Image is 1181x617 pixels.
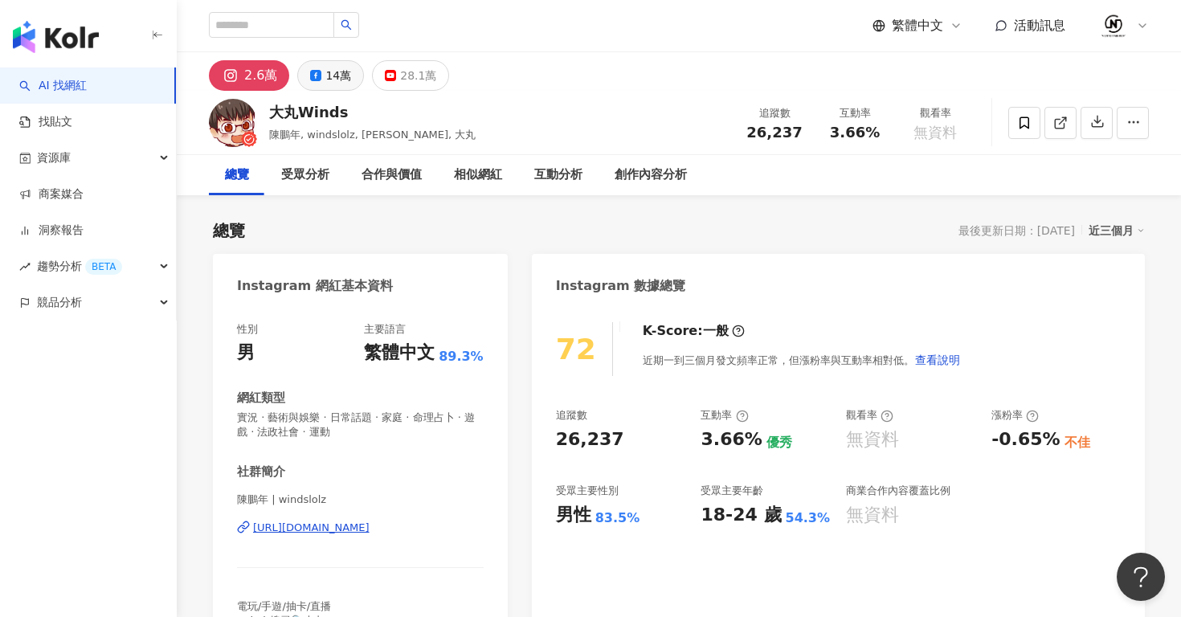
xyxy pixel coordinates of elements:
[556,427,624,452] div: 26,237
[914,344,961,376] button: 查看說明
[846,427,899,452] div: 無資料
[846,503,899,528] div: 無資料
[341,19,352,31] span: search
[556,484,619,498] div: 受眾主要性別
[19,186,84,202] a: 商案媒合
[237,464,285,480] div: 社群簡介
[991,408,1039,423] div: 漲粉率
[595,509,640,527] div: 83.5%
[915,353,960,366] span: 查看說明
[701,427,762,452] div: 3.66%
[19,223,84,239] a: 洞察報告
[364,341,435,366] div: 繁體中文
[556,408,587,423] div: 追蹤數
[991,427,1060,452] div: -0.65%
[225,165,249,185] div: 總覽
[13,21,99,53] img: logo
[37,248,122,284] span: 趨勢分析
[830,125,880,141] span: 3.66%
[237,521,484,535] a: [URL][DOMAIN_NAME]
[701,484,763,498] div: 受眾主要年齡
[37,140,71,176] span: 資源庫
[85,259,122,275] div: BETA
[824,105,885,121] div: 互動率
[237,322,258,337] div: 性別
[362,165,422,185] div: 合作與價值
[913,125,957,141] span: 無資料
[701,408,748,423] div: 互動率
[534,165,582,185] div: 互動分析
[1089,220,1145,241] div: 近三個月
[269,129,476,141] span: 陳鵬年, windslolz, [PERSON_NAME], 大丸
[1065,434,1090,452] div: 不佳
[209,60,289,91] button: 2.6萬
[237,341,255,366] div: 男
[556,333,596,366] div: 72
[297,60,364,91] button: 14萬
[213,219,245,242] div: 總覽
[892,17,943,35] span: 繁體中文
[643,344,961,376] div: 近期一到三個月發文頻率正常，但漲粉率與互動率相對低。
[703,322,729,340] div: 一般
[1098,10,1129,41] img: 02.jpeg
[1014,18,1065,33] span: 活動訊息
[19,114,72,130] a: 找貼文
[364,322,406,337] div: 主要語言
[19,78,87,94] a: searchAI 找網紅
[237,277,393,295] div: Instagram 網紅基本資料
[19,261,31,272] span: rise
[454,165,502,185] div: 相似網紅
[1117,553,1165,601] iframe: Help Scout Beacon - Open
[766,434,792,452] div: 優秀
[846,408,893,423] div: 觀看率
[37,284,82,321] span: 競品分析
[281,165,329,185] div: 受眾分析
[556,277,686,295] div: Instagram 數據總覽
[400,64,436,87] div: 28.1萬
[372,60,449,91] button: 28.1萬
[615,165,687,185] div: 創作內容分析
[958,224,1075,237] div: 最後更新日期：[DATE]
[253,521,370,535] div: [URL][DOMAIN_NAME]
[269,102,476,122] div: 大丸Winds
[209,99,257,147] img: KOL Avatar
[786,509,831,527] div: 54.3%
[237,492,484,507] span: 陳鵬年 | windslolz
[701,503,781,528] div: 18-24 歲
[237,390,285,407] div: 網紅類型
[643,322,745,340] div: K-Score :
[325,64,351,87] div: 14萬
[744,105,805,121] div: 追蹤數
[846,484,950,498] div: 商業合作內容覆蓋比例
[905,105,966,121] div: 觀看率
[439,348,484,366] span: 89.3%
[746,124,802,141] span: 26,237
[237,411,484,439] span: 實況 · 藝術與娛樂 · 日常話題 · 家庭 · 命理占卜 · 遊戲 · 法政社會 · 運動
[556,503,591,528] div: 男性
[244,64,277,87] div: 2.6萬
